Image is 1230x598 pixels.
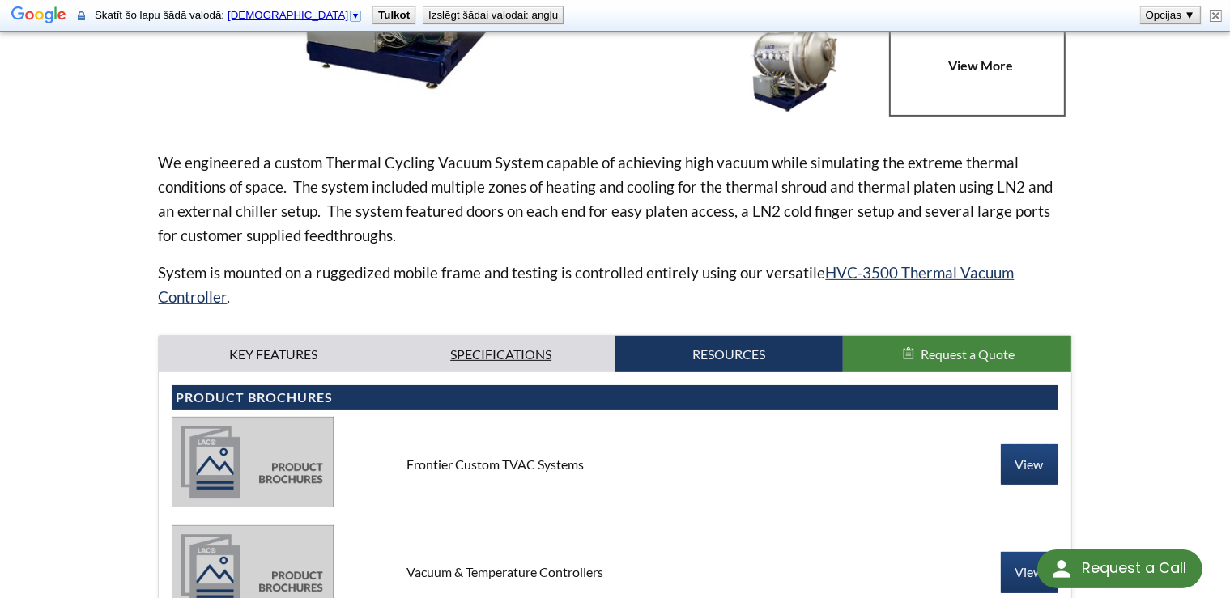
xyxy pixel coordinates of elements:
[95,9,366,21] span: Skatīt šo lapu šādā valodā:
[387,336,615,373] a: Specifications
[176,389,1053,406] h4: Product Brochures
[843,336,1071,373] button: Request a Quote
[1082,549,1186,587] div: Request a Call
[172,417,334,507] img: product_brochures-81b49242bb8394b31c113ade466a77c846893fb1009a796a1a03a1a1c57cbc37.jpg
[1037,549,1202,588] div: Request a Call
[1049,556,1075,582] img: round button
[378,9,410,21] b: Tulkot
[228,9,348,21] span: [DEMOGRAPHIC_DATA]
[158,263,1014,306] a: HVC-3500 Thermal Vacuum Controller
[423,7,563,23] button: Izslēgt šādai valodai: angļu
[394,563,836,581] div: Vacuum & Temperature Controllers
[158,151,1071,248] p: We engineered a custom Thermal Cycling Vacuum System capable of achieving high vacuum while simul...
[1001,552,1058,592] a: View
[11,5,66,28] img: Google Tulkotājs
[706,19,881,117] img: Custom Solution | Horizontal Cylindrical Thermal Vacuum (TVAC) Test System, side view, chamber do...
[159,336,387,373] a: Key Features
[158,261,1071,309] p: System is mounted on a ruggedized mobile frame and testing is controlled entirely using our versa...
[373,7,415,23] button: Tulkot
[921,346,1015,362] span: Request a Quote
[78,10,85,22] img: Šīs drošās lapas saturs tulkošanai Google pakalpojumā tiks sūtīts, izmantojot drošu savienojumu.
[394,456,836,473] div: Frontier Custom TVAC Systems
[228,9,363,21] a: [DEMOGRAPHIC_DATA]
[1141,7,1200,23] button: Opcijas ▼
[1001,444,1058,485] a: View
[615,336,844,373] a: Resources
[1210,10,1222,22] img: Aizvērt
